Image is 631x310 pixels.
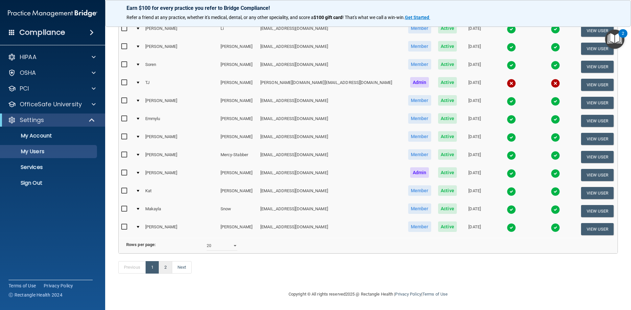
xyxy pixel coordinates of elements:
a: Get Started [405,15,430,20]
td: [EMAIL_ADDRESS][DOMAIN_NAME] [258,220,405,238]
td: Makayla [143,202,218,220]
td: [PERSON_NAME] [218,112,258,130]
img: tick.e7d51cea.svg [507,25,516,34]
button: View User [581,115,614,127]
td: [PERSON_NAME] [218,130,258,148]
p: PCI [20,85,29,93]
img: tick.e7d51cea.svg [551,205,560,214]
td: [DATE] [460,22,489,40]
button: Open Resource Center, 2 new notifications [605,30,624,49]
button: View User [581,61,614,73]
td: [DATE] [460,76,489,94]
img: tick.e7d51cea.svg [551,187,560,196]
a: 2 [159,261,172,274]
img: tick.e7d51cea.svg [507,61,516,70]
td: [PERSON_NAME] [218,166,258,184]
td: [DATE] [460,202,489,220]
a: Previous [118,261,146,274]
span: Active [438,23,457,33]
span: Ⓒ Rectangle Health 2024 [9,292,62,298]
td: [DATE] [460,112,489,130]
span: Admin [410,167,429,178]
img: tick.e7d51cea.svg [507,169,516,178]
img: tick.e7d51cea.svg [507,223,516,232]
td: [EMAIL_ADDRESS][DOMAIN_NAME] [258,184,405,202]
td: [PERSON_NAME] [218,76,258,94]
td: [EMAIL_ADDRESS][DOMAIN_NAME] [258,166,405,184]
div: Copyright © All rights reserved 2025 @ Rectangle Health | | [248,284,488,305]
td: [PERSON_NAME] [143,148,218,166]
h4: Compliance [19,28,65,37]
span: Active [438,149,457,160]
td: [PERSON_NAME] [218,94,258,112]
td: [DATE] [460,58,489,76]
td: [DATE] [460,220,489,238]
img: tick.e7d51cea.svg [551,97,560,106]
span: Member [408,59,431,70]
td: [PERSON_NAME] [143,166,218,184]
td: [EMAIL_ADDRESS][DOMAIN_NAME] [258,130,405,148]
span: Admin [410,77,429,88]
a: Terms of Use [9,282,36,289]
span: ! That's what we call a win-win. [342,15,405,20]
p: Services [4,164,94,171]
td: [EMAIL_ADDRESS][DOMAIN_NAME] [258,202,405,220]
img: tick.e7d51cea.svg [507,205,516,214]
p: OSHA [20,69,36,77]
span: Member [408,23,431,33]
img: tick.e7d51cea.svg [507,133,516,142]
img: tick.e7d51cea.svg [551,43,560,52]
p: HIPAA [20,53,36,61]
a: OSHA [8,69,96,77]
span: Active [438,131,457,142]
span: Active [438,59,457,70]
p: My Account [4,133,94,139]
a: OfficeSafe University [8,100,96,108]
button: View User [581,133,614,145]
a: Next [172,261,192,274]
a: PCI [8,85,96,93]
p: Sign Out [4,180,94,186]
td: Emmylu [143,112,218,130]
td: Soren [143,58,218,76]
img: tick.e7d51cea.svg [551,25,560,34]
span: Member [408,131,431,142]
td: [PERSON_NAME] [218,220,258,238]
td: Kat [143,184,218,202]
a: Settings [8,116,95,124]
td: [EMAIL_ADDRESS][DOMAIN_NAME] [258,94,405,112]
td: [PERSON_NAME][DOMAIN_NAME][EMAIL_ADDRESS][DOMAIN_NAME] [258,76,405,94]
img: cross.ca9f0e7f.svg [507,79,516,88]
td: [EMAIL_ADDRESS][DOMAIN_NAME] [258,22,405,40]
span: Active [438,77,457,88]
img: tick.e7d51cea.svg [551,223,560,232]
button: View User [581,79,614,91]
p: OfficeSafe University [20,100,82,108]
td: [DATE] [460,148,489,166]
img: tick.e7d51cea.svg [507,43,516,52]
img: PMB logo [8,7,97,20]
span: Refer a friend at any practice, whether it's medical, dental, or any other speciality, and score a [127,15,314,20]
img: tick.e7d51cea.svg [551,133,560,142]
td: [DATE] [460,184,489,202]
img: tick.e7d51cea.svg [507,115,516,124]
img: tick.e7d51cea.svg [551,151,560,160]
td: [DATE] [460,130,489,148]
span: Member [408,113,431,124]
span: Active [438,113,457,124]
td: [EMAIL_ADDRESS][DOMAIN_NAME] [258,58,405,76]
span: Member [408,203,431,214]
td: Snow [218,202,258,220]
td: [DATE] [460,40,489,58]
span: Active [438,221,457,232]
img: tick.e7d51cea.svg [507,151,516,160]
a: HIPAA [8,53,96,61]
button: View User [581,97,614,109]
td: [EMAIL_ADDRESS][DOMAIN_NAME] [258,148,405,166]
img: tick.e7d51cea.svg [551,115,560,124]
b: Rows per page: [126,242,156,247]
img: tick.e7d51cea.svg [507,187,516,196]
span: Active [438,41,457,52]
button: View User [581,205,614,217]
button: View User [581,151,614,163]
